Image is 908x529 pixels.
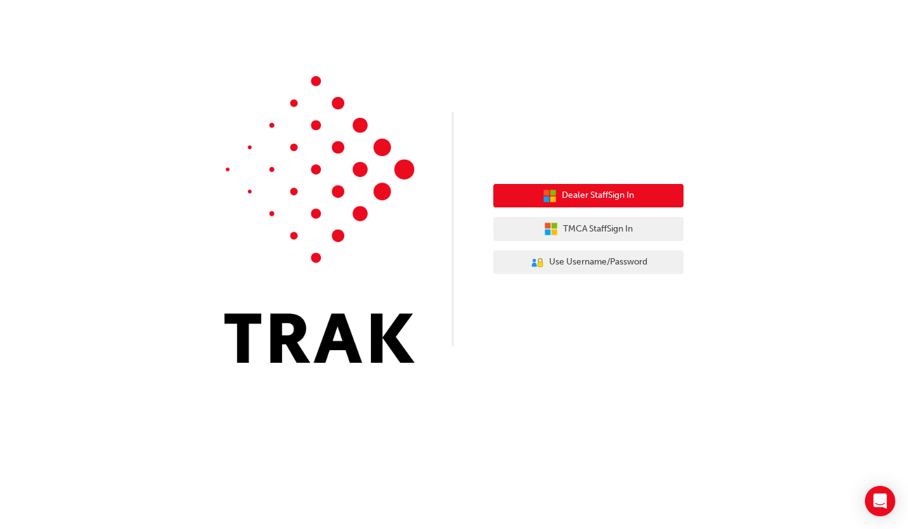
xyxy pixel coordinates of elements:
[493,184,684,208] button: Dealer StaffSign In
[493,251,684,275] button: Use Username/Password
[493,217,684,241] button: TMCA StaffSign In
[549,255,647,270] span: Use Username/Password
[562,188,634,203] span: Dealer Staff Sign In
[224,76,415,363] img: Trak
[563,222,633,237] span: TMCA Staff Sign In
[865,486,895,516] div: Open Intercom Messenger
